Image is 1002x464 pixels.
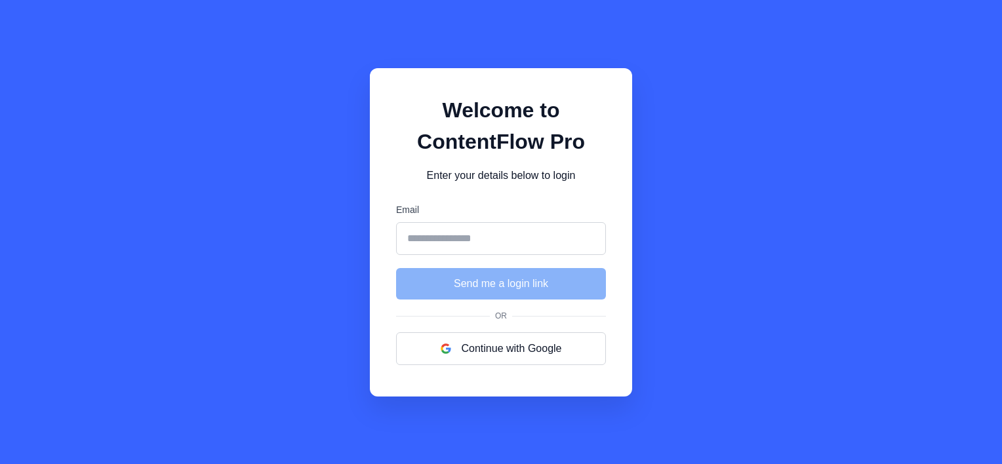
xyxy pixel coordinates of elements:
img: google logo [441,343,451,354]
label: Email [396,203,606,217]
button: Continue with Google [396,332,606,365]
p: Enter your details below to login [396,168,606,184]
button: Send me a login link [396,268,606,300]
span: Or [490,310,512,322]
h1: Welcome to ContentFlow Pro [396,94,606,157]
